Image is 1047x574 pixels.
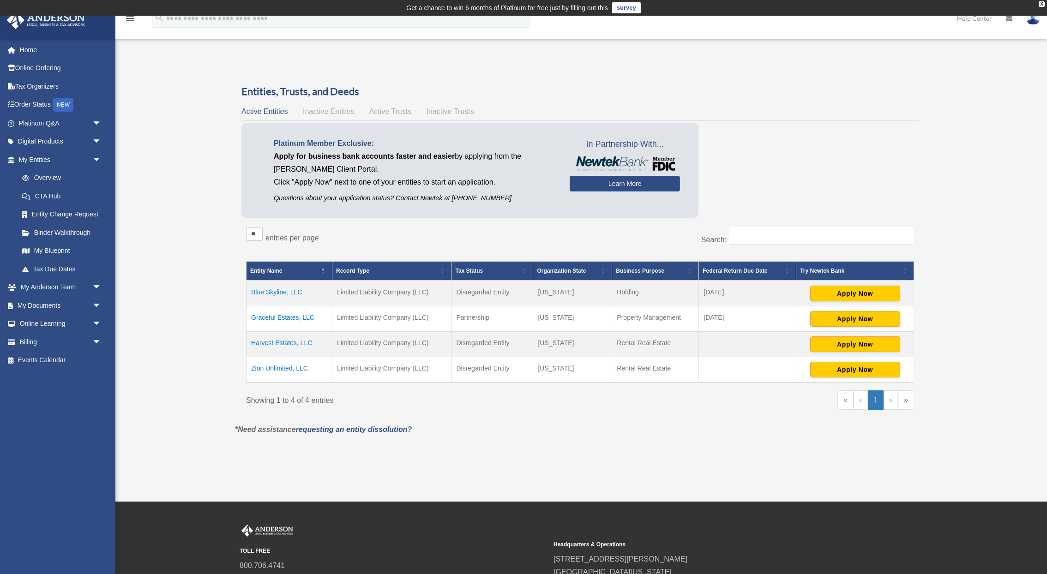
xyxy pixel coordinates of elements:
[533,331,612,357] td: [US_STATE]
[6,333,115,351] a: Billingarrow_drop_down
[837,390,854,410] a: First
[406,2,608,13] div: Get a chance to win 6 months of Platinum for free just by filling out this
[92,132,111,151] span: arrow_drop_down
[13,242,111,260] a: My Blueprint
[6,114,115,132] a: Platinum Q&Aarrow_drop_down
[6,77,115,96] a: Tax Organizers
[332,306,451,331] td: Limited Liability Company (LLC)
[810,311,900,327] button: Apply Now
[6,296,115,315] a: My Documentsarrow_drop_down
[92,315,111,334] span: arrow_drop_down
[250,268,282,274] span: Entity Name
[884,390,898,410] a: Next
[92,114,111,133] span: arrow_drop_down
[451,357,533,383] td: Disregarded Entity
[898,390,914,410] a: Last
[92,333,111,352] span: arrow_drop_down
[616,268,664,274] span: Business Purpose
[451,331,533,357] td: Disregarded Entity
[612,281,699,306] td: Holding
[240,562,285,569] a: 800.706.4741
[240,525,295,537] img: Anderson Advisors Platinum Portal
[1026,12,1040,25] img: User Pic
[533,306,612,331] td: [US_STATE]
[570,137,680,152] span: In Partnership With...
[612,261,699,281] th: Business Purpose: Activate to sort
[247,306,332,331] td: Graceful Estates, LLC
[13,205,111,224] a: Entity Change Request
[533,357,612,383] td: [US_STATE]
[332,281,451,306] td: Limited Liability Company (LLC)
[554,540,861,550] small: Headquarters & Operations
[6,150,111,169] a: My Entitiesarrow_drop_down
[612,306,699,331] td: Property Management
[854,390,868,410] a: Previous
[451,261,533,281] th: Tax Status: Activate to sort
[537,268,586,274] span: Organization State
[6,315,115,333] a: Online Learningarrow_drop_down
[125,16,136,24] a: menu
[612,2,641,13] a: survey
[612,357,699,383] td: Rental Real Estate
[1039,1,1045,7] div: close
[265,234,319,242] label: entries per page
[92,278,111,297] span: arrow_drop_down
[810,286,900,301] button: Apply Now
[6,132,115,151] a: Digital Productsarrow_drop_down
[810,336,900,352] button: Apply Now
[296,425,408,433] a: requesting an entity dissolution
[332,261,451,281] th: Record Type: Activate to sort
[92,150,111,169] span: arrow_drop_down
[6,59,115,78] a: Online Ordering
[241,84,919,99] h3: Entities, Trusts, and Deeds
[701,236,727,244] label: Search:
[154,12,164,23] i: search
[796,261,914,281] th: Try Newtek Bank : Activate to sort
[699,281,796,306] td: [DATE]
[246,390,573,407] div: Showing 1 to 4 of 4 entries
[455,268,483,274] span: Tax Status
[13,187,111,205] a: CTA Hub
[369,108,412,115] span: Active Trusts
[612,331,699,357] td: Rental Real Estate
[533,281,612,306] td: [US_STATE]
[570,176,680,191] a: Learn More
[13,223,111,242] a: Binder Walkthrough
[247,331,332,357] td: Harvest Estates, LLC
[240,546,547,556] small: TOLL FREE
[6,41,115,59] a: Home
[274,150,556,176] p: by applying from the [PERSON_NAME] Client Portal.
[235,425,412,433] em: *Need assistance ?
[699,306,796,331] td: [DATE]
[247,281,332,306] td: Blue Skyline, LLC
[427,108,474,115] span: Inactive Trusts
[274,192,556,204] p: Questions about your application status? Contact Newtek at [PHONE_NUMBER]
[6,278,115,297] a: My Anderson Teamarrow_drop_down
[868,390,884,410] a: 1
[533,261,612,281] th: Organization State: Activate to sort
[247,357,332,383] td: Zion Unlimited, LLC
[574,156,675,171] img: NewtekBankLogoSM.png
[800,265,900,276] div: Try Newtek Bank
[6,351,115,370] a: Events Calendar
[703,268,767,274] span: Federal Return Due Date
[274,137,556,150] p: Platinum Member Exclusive:
[451,306,533,331] td: Partnership
[53,98,73,112] div: NEW
[303,108,355,115] span: Inactive Entities
[451,281,533,306] td: Disregarded Entity
[247,261,332,281] th: Entity Name: Activate to invert sorting
[92,296,111,315] span: arrow_drop_down
[274,176,556,189] p: Click "Apply Now" next to one of your entities to start an application.
[336,268,369,274] span: Record Type
[125,13,136,24] i: menu
[332,357,451,383] td: Limited Liability Company (LLC)
[810,362,900,377] button: Apply Now
[332,331,451,357] td: Limited Liability Company (LLC)
[241,108,288,115] span: Active Entities
[699,261,796,281] th: Federal Return Due Date: Activate to sort
[13,260,111,278] a: Tax Due Dates
[274,152,455,160] span: Apply for business bank accounts faster and easier
[4,11,88,29] img: Anderson Advisors Platinum Portal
